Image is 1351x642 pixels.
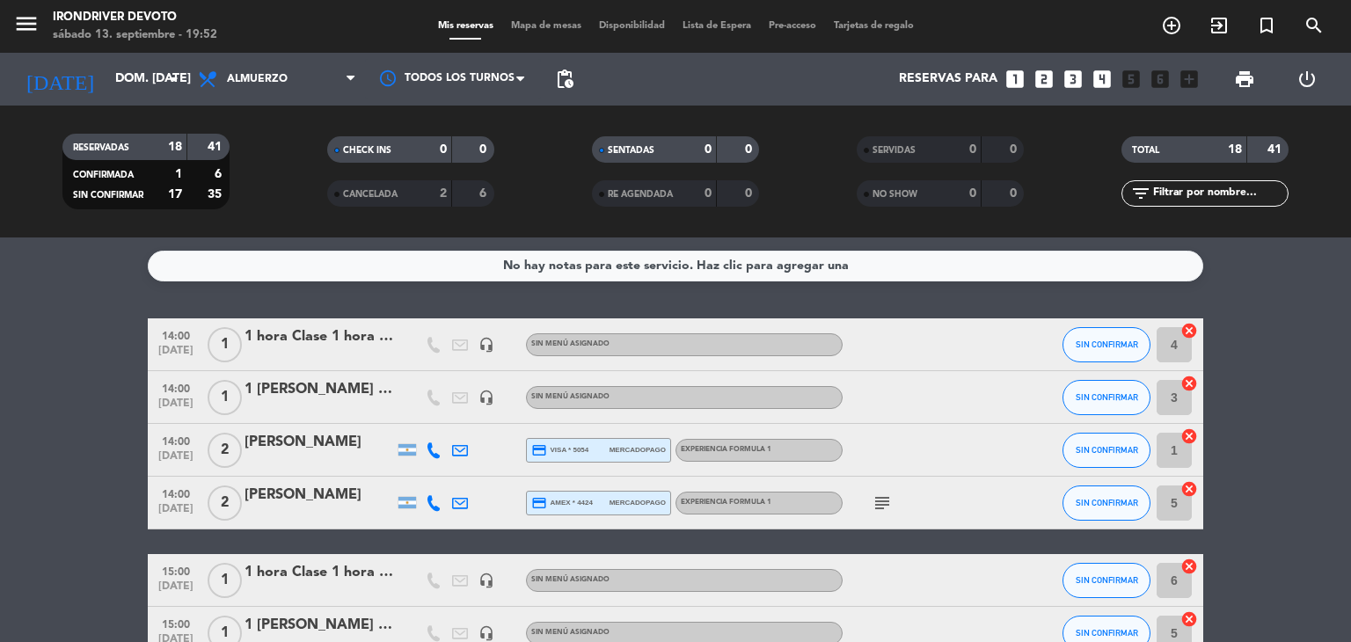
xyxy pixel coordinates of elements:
span: 2 [208,433,242,468]
input: Filtrar por nombre... [1151,184,1288,203]
div: [PERSON_NAME] [245,484,394,507]
span: amex * 4424 [531,495,593,511]
span: Experiencia Formula 1 [681,446,771,453]
div: [PERSON_NAME] [245,431,394,454]
span: SIN CONFIRMAR [1076,392,1138,402]
strong: 0 [705,187,712,200]
span: Experiencia Formula 1 [681,499,771,506]
strong: 0 [969,143,976,156]
i: power_settings_new [1296,69,1318,90]
i: headset_mic [478,337,494,353]
span: [DATE] [154,580,198,601]
span: Lista de Espera [674,21,760,31]
span: SERVIDAS [873,146,916,155]
button: SIN CONFIRMAR [1063,563,1150,598]
button: menu [13,11,40,43]
button: SIN CONFIRMAR [1063,485,1150,521]
span: RESERVADAS [73,143,129,152]
span: Pre-acceso [760,21,825,31]
span: Reservas para [899,72,997,86]
strong: 0 [745,187,756,200]
strong: 17 [168,188,182,201]
i: menu [13,11,40,37]
span: [DATE] [154,450,198,471]
span: pending_actions [554,69,575,90]
strong: 1 [175,168,182,180]
span: 14:00 [154,377,198,398]
i: looks_4 [1091,68,1114,91]
i: cancel [1180,610,1198,628]
strong: 6 [479,187,490,200]
div: Irondriver Devoto [53,9,217,26]
i: subject [872,492,893,514]
span: 14:00 [154,430,198,450]
span: 15:00 [154,613,198,633]
span: SIN CONFIRMAR [1076,445,1138,455]
i: credit_card [531,495,547,511]
i: headset_mic [478,625,494,641]
button: SIN CONFIRMAR [1063,327,1150,362]
span: 1 [208,563,242,598]
i: looks_one [1004,68,1026,91]
i: [DATE] [13,60,106,98]
span: Sin menú asignado [531,629,610,636]
span: CONFIRMADA [73,171,134,179]
span: Sin menú asignado [531,393,610,400]
i: cancel [1180,480,1198,498]
span: Tarjetas de regalo [825,21,923,31]
div: LOG OUT [1275,53,1338,106]
i: cancel [1180,375,1198,392]
div: sábado 13. septiembre - 19:52 [53,26,217,44]
span: SIN CONFIRMAR [1076,498,1138,507]
span: CHECK INS [343,146,391,155]
div: 1 [PERSON_NAME] [PERSON_NAME] ABONADO SEPTIEMBRE [245,614,394,637]
strong: 0 [479,143,490,156]
i: cancel [1180,427,1198,445]
i: looks_6 [1149,68,1172,91]
i: add_circle_outline [1161,15,1182,36]
span: RE AGENDADA [608,190,673,199]
strong: 0 [969,187,976,200]
span: Mis reservas [429,21,502,31]
strong: 41 [208,141,225,153]
span: mercadopago [610,497,666,508]
i: cancel [1180,558,1198,575]
span: visa * 5054 [531,442,588,458]
span: SIN CONFIRMAR [1076,339,1138,349]
i: headset_mic [478,390,494,405]
i: looks_two [1033,68,1055,91]
span: 15:00 [154,560,198,580]
span: mercadopago [610,444,666,456]
span: SIN CONFIRMAR [1076,628,1138,638]
strong: 6 [215,168,225,180]
span: Almuerzo [227,73,288,85]
i: add_box [1178,68,1201,91]
span: Mapa de mesas [502,21,590,31]
i: headset_mic [478,573,494,588]
i: looks_5 [1120,68,1143,91]
span: Disponibilidad [590,21,674,31]
span: CANCELADA [343,190,398,199]
strong: 18 [1228,143,1242,156]
i: search [1304,15,1325,36]
i: filter_list [1130,183,1151,204]
div: 1 hora Clase 1 hora simu libre [PERSON_NAME] [PERSON_NAME] (17/8 hasta la de 7/9) ya abonado [245,561,394,584]
i: cancel [1180,322,1198,339]
span: Sin menú asignado [531,576,610,583]
span: print [1234,69,1255,90]
span: SENTADAS [608,146,654,155]
span: 1 [208,327,242,362]
span: 1 [208,380,242,415]
span: Sin menú asignado [531,340,610,347]
i: turned_in_not [1256,15,1277,36]
span: SIN CONFIRMAR [1076,575,1138,585]
i: exit_to_app [1209,15,1230,36]
span: [DATE] [154,398,198,418]
button: SIN CONFIRMAR [1063,433,1150,468]
i: looks_3 [1062,68,1084,91]
span: 14:00 [154,325,198,345]
div: 1 hora Clase 1 hora simu libre [PERSON_NAME] [PERSON_NAME] (17/8 hasta la de 7/9) ya abonado [245,325,394,348]
i: arrow_drop_down [164,69,185,90]
strong: 0 [705,143,712,156]
span: NO SHOW [873,190,917,199]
